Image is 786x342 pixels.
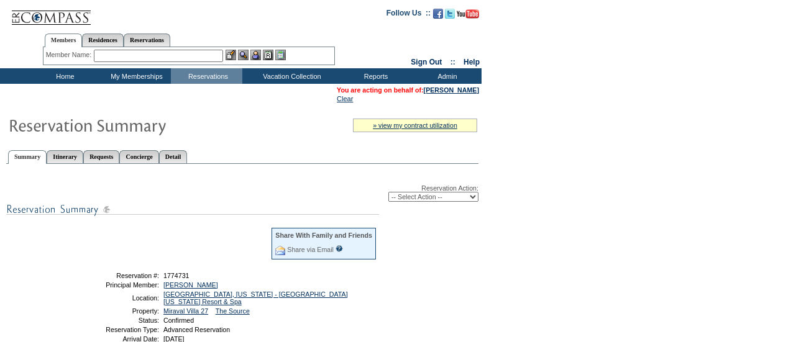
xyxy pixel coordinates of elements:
[411,58,442,66] a: Sign Out
[424,86,479,94] a: [PERSON_NAME]
[250,50,261,60] img: Impersonate
[163,317,194,324] span: Confirmed
[336,245,343,252] input: What is this?
[70,307,159,315] td: Property:
[433,9,443,19] img: Become our fan on Facebook
[70,326,159,333] td: Reservation Type:
[99,68,171,84] td: My Memberships
[163,290,348,305] a: [GEOGRAPHIC_DATA], [US_STATE] - [GEOGRAPHIC_DATA] [US_STATE] Resort & Spa
[373,122,457,129] a: » view my contract utilization
[70,281,159,289] td: Principal Member:
[457,9,479,19] img: Subscribe to our YouTube Channel
[433,12,443,20] a: Become our fan on Facebook
[337,86,479,94] span: You are acting on behalf of:
[226,50,236,60] img: b_edit.gif
[6,202,379,217] img: subTtlResSummary.gif
[337,95,353,102] a: Clear
[47,150,83,163] a: Itinerary
[163,326,230,333] span: Advanced Reservation
[410,68,482,84] td: Admin
[124,34,170,47] a: Reservations
[83,150,119,163] a: Requests
[275,50,286,60] img: b_calculator.gif
[450,58,455,66] span: ::
[163,272,190,279] span: 1774731
[275,232,372,239] div: Share With Family and Friends
[82,34,124,47] a: Residences
[119,150,158,163] a: Concierge
[70,317,159,324] td: Status:
[6,184,478,202] div: Reservation Action:
[8,150,47,164] a: Summary
[28,68,99,84] td: Home
[445,9,455,19] img: Follow us on Twitter
[386,7,431,22] td: Follow Us ::
[457,12,479,20] a: Subscribe to our YouTube Channel
[263,50,273,60] img: Reservations
[46,50,94,60] div: Member Name:
[464,58,480,66] a: Help
[159,150,188,163] a: Detail
[242,68,339,84] td: Vacation Collection
[163,307,208,315] a: Miraval Villa 27
[339,68,410,84] td: Reports
[171,68,242,84] td: Reservations
[70,290,159,305] td: Location:
[70,272,159,279] td: Reservation #:
[445,12,455,20] a: Follow us on Twitter
[163,281,218,289] a: [PERSON_NAME]
[287,246,334,253] a: Share via Email
[238,50,249,60] img: View
[216,307,250,315] a: The Source
[8,112,257,137] img: Reservaton Summary
[45,34,83,47] a: Members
